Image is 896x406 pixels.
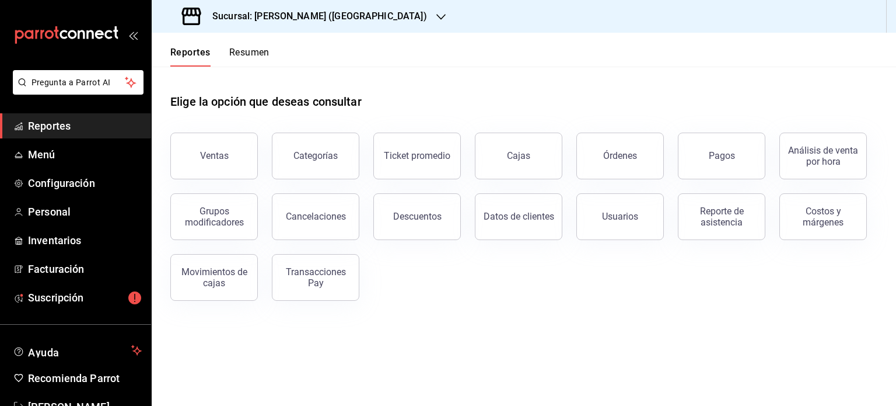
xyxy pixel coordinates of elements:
[28,343,127,358] span: Ayuda
[279,266,352,289] div: Transacciones Pay
[170,193,258,240] button: Grupos modificadores
[373,133,461,179] button: Ticket promedio
[28,261,142,277] span: Facturación
[170,47,211,67] button: Reportes
[576,133,664,179] button: Órdenes
[13,70,143,95] button: Pregunta a Parrot AI
[170,93,362,110] h1: Elige la opción que deseas consultar
[28,147,142,162] span: Menú
[128,30,138,40] button: open_drawer_menu
[272,254,359,301] button: Transacciones Pay
[28,175,142,191] span: Configuración
[32,77,125,89] span: Pregunta a Parrot AI
[475,133,562,179] button: Cajas
[685,206,758,228] div: Reporte de asistencia
[286,211,346,222] div: Cancelaciones
[384,150,450,161] div: Ticket promedio
[28,233,142,248] span: Inventarios
[272,193,359,240] button: Cancelaciones
[28,370,142,386] span: Recomienda Parrot
[178,206,250,228] div: Grupos modificadores
[603,150,637,161] div: Órdenes
[293,150,338,161] div: Categorías
[28,290,142,306] span: Suscripción
[170,133,258,179] button: Ventas
[678,133,765,179] button: Pagos
[178,266,250,289] div: Movimientos de cajas
[272,133,359,179] button: Categorías
[787,145,859,167] div: Análisis de venta por hora
[709,150,735,161] div: Pagos
[507,150,530,161] div: Cajas
[678,193,765,240] button: Reporte de asistencia
[787,206,859,228] div: Costos y márgenes
[779,193,867,240] button: Costos y márgenes
[203,9,427,23] h3: Sucursal: [PERSON_NAME] ([GEOGRAPHIC_DATA])
[602,211,638,222] div: Usuarios
[393,211,442,222] div: Descuentos
[779,133,867,179] button: Análisis de venta por hora
[475,193,562,240] button: Datos de clientes
[170,254,258,301] button: Movimientos de cajas
[170,47,269,67] div: navigation tabs
[484,211,554,222] div: Datos de clientes
[8,85,143,97] a: Pregunta a Parrot AI
[28,204,142,220] span: Personal
[200,150,229,161] div: Ventas
[373,193,461,240] button: Descuentos
[229,47,269,67] button: Resumen
[576,193,664,240] button: Usuarios
[28,118,142,134] span: Reportes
